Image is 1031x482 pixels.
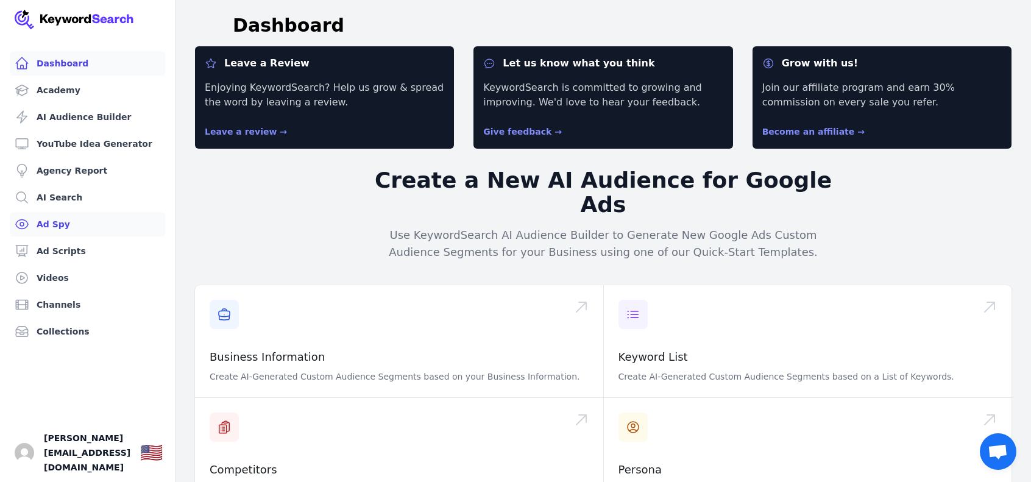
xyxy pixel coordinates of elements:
a: Agency Report [10,158,165,183]
a: YouTube Idea Generator [10,132,165,156]
p: Use KeywordSearch AI Audience Builder to Generate New Google Ads Custom Audience Segments for you... [369,227,837,261]
span: → [554,127,562,136]
p: Join our affiliate program and earn 30% commission on every sale you refer. [762,80,1002,110]
div: Open chat [980,433,1016,470]
a: Become an affiliate [762,127,865,136]
dt: Grow with us! [762,56,1002,71]
a: Channels [10,292,165,317]
a: Dashboard [10,51,165,76]
button: Open user button [15,443,34,463]
img: Your Company [15,10,134,29]
a: Keyword List [618,350,688,363]
span: [PERSON_NAME][EMAIL_ADDRESS][DOMAIN_NAME] [44,431,130,475]
div: 🇺🇸 [140,442,163,464]
p: Enjoying KeywordSearch? Help us grow & spread the word by leaving a review. [205,80,444,110]
a: AI Audience Builder [10,105,165,129]
p: KeywordSearch is committed to growing and improving. We'd love to hear your feedback. [483,80,723,110]
a: Ad Spy [10,212,165,236]
h2: Create a New AI Audience for Google Ads [369,168,837,217]
a: Collections [10,319,165,344]
a: Competitors [210,463,277,476]
span: → [857,127,865,136]
a: Persona [618,463,662,476]
a: Business Information [210,350,325,363]
h1: Dashboard [233,15,344,37]
a: Academy [10,78,165,102]
a: Ad Scripts [10,239,165,263]
a: AI Search [10,185,165,210]
dt: Leave a Review [205,56,444,71]
a: Leave a review [205,127,287,136]
a: Give feedback [483,127,562,136]
span: → [280,127,287,136]
button: 🇺🇸 [140,441,163,465]
a: Videos [10,266,165,290]
dt: Let us know what you think [483,56,723,71]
